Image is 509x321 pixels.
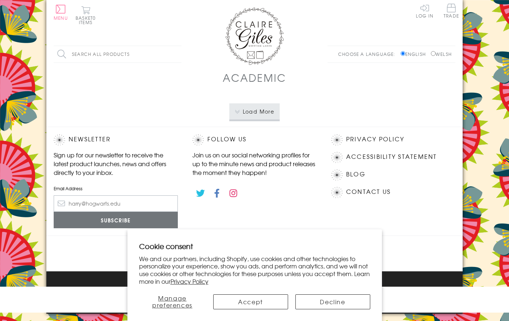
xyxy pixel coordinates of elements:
[295,294,370,309] button: Decline
[192,134,317,145] h2: Follow Us
[444,4,459,18] span: Trade
[139,255,370,285] p: We and our partners, including Shopify, use cookies and other technologies to personalize your ex...
[54,185,178,192] label: Email Address
[401,51,405,56] input: English
[54,15,68,21] span: Menu
[229,103,280,119] button: Load More
[54,212,178,228] input: Subscribe
[152,294,192,309] span: Manage preferences
[174,46,181,62] input: Search
[431,51,436,56] input: Welsh
[225,7,284,65] img: Claire Giles Greetings Cards
[79,15,96,26] span: 0 items
[54,195,178,212] input: harry@hogwarts.edu
[54,5,68,20] button: Menu
[346,169,366,179] a: Blog
[54,46,181,62] input: Search all products
[171,277,208,286] a: Privacy Policy
[139,294,206,309] button: Manage preferences
[416,4,433,18] a: Log In
[401,51,429,57] label: English
[192,150,317,177] p: Join us on our social networking profiles for up to the minute news and product releases the mome...
[346,187,391,197] a: Contact Us
[139,241,370,251] h2: Cookie consent
[444,4,459,19] a: Trade
[223,70,286,85] h1: Academic
[213,294,288,309] button: Accept
[54,134,178,145] h2: Newsletter
[76,6,96,24] button: Basket0 items
[431,51,452,57] label: Welsh
[346,152,437,162] a: Accessibility Statement
[54,150,178,177] p: Sign up for our newsletter to receive the latest product launches, news and offers directly to yo...
[338,51,399,57] p: Choose a language:
[346,134,404,144] a: Privacy Policy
